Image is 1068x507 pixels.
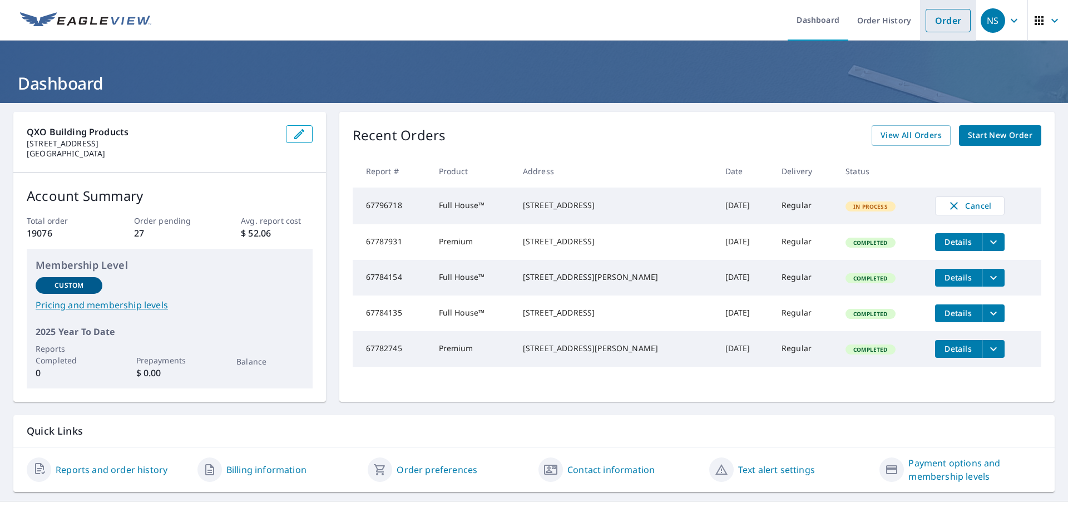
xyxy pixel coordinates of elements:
td: 67784154 [353,260,430,296]
a: Contact information [567,463,655,476]
p: [GEOGRAPHIC_DATA] [27,149,277,159]
td: Regular [773,296,837,331]
div: [STREET_ADDRESS][PERSON_NAME] [523,343,708,354]
a: Order preferences [397,463,477,476]
th: Address [514,155,716,188]
td: [DATE] [716,331,773,367]
td: [DATE] [716,224,773,260]
button: detailsBtn-67784135 [935,304,982,322]
td: Regular [773,224,837,260]
td: Full House™ [430,188,514,224]
p: 2025 Year To Date [36,325,304,338]
p: Balance [236,356,303,367]
td: Regular [773,331,837,367]
th: Delivery [773,155,837,188]
td: [DATE] [716,260,773,296]
td: 67782745 [353,331,430,367]
p: Avg. report cost [241,215,312,227]
p: $ 0.00 [136,366,203,380]
p: 27 [134,227,205,240]
td: Full House™ [430,296,514,331]
h1: Dashboard [13,72,1055,95]
button: detailsBtn-67784154 [935,269,982,287]
td: Premium [430,331,514,367]
td: 67796718 [353,188,430,224]
a: Reports and order history [56,463,167,476]
td: 67787931 [353,224,430,260]
button: filesDropdownBtn-67784135 [982,304,1005,322]
th: Report # [353,155,430,188]
a: Start New Order [959,125,1041,146]
p: Order pending [134,215,205,227]
span: Completed [847,310,894,318]
div: NS [981,8,1005,33]
th: Date [716,155,773,188]
a: Pricing and membership levels [36,298,304,312]
p: Total order [27,215,98,227]
p: Quick Links [27,424,1041,438]
td: Regular [773,188,837,224]
span: Start New Order [968,129,1032,142]
span: Details [942,343,975,354]
p: Reports Completed [36,343,102,366]
span: Details [942,308,975,318]
button: filesDropdownBtn-67787931 [982,233,1005,251]
a: View All Orders [872,125,951,146]
td: Premium [430,224,514,260]
a: Payment options and membership levels [908,456,1041,483]
img: EV Logo [20,12,151,29]
td: 67784135 [353,296,430,331]
td: Regular [773,260,837,296]
td: Full House™ [430,260,514,296]
span: Cancel [947,199,993,213]
span: Completed [847,239,894,247]
span: View All Orders [881,129,942,142]
a: Text alert settings [738,463,815,476]
th: Status [837,155,926,188]
button: filesDropdownBtn-67782745 [982,340,1005,358]
p: $ 52.06 [241,227,312,240]
p: 19076 [27,227,98,240]
a: Order [926,9,971,32]
div: [STREET_ADDRESS] [523,236,708,247]
span: Completed [847,274,894,282]
td: [DATE] [716,296,773,331]
p: Recent Orders [353,125,446,146]
p: [STREET_ADDRESS] [27,139,277,149]
p: Custom [55,280,83,291]
button: detailsBtn-67782745 [935,340,982,358]
p: QXO Building products [27,125,277,139]
button: filesDropdownBtn-67784154 [982,269,1005,287]
div: [STREET_ADDRESS][PERSON_NAME] [523,272,708,283]
p: Membership Level [36,258,304,273]
button: detailsBtn-67787931 [935,233,982,251]
span: In Process [847,203,894,210]
div: [STREET_ADDRESS] [523,307,708,318]
div: [STREET_ADDRESS] [523,200,708,211]
button: Cancel [935,196,1005,215]
span: Details [942,272,975,283]
span: Completed [847,346,894,353]
a: Billing information [226,463,306,476]
span: Details [942,237,975,247]
p: Prepayments [136,355,203,366]
th: Product [430,155,514,188]
p: 0 [36,366,102,380]
p: Account Summary [27,186,313,206]
td: [DATE] [716,188,773,224]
